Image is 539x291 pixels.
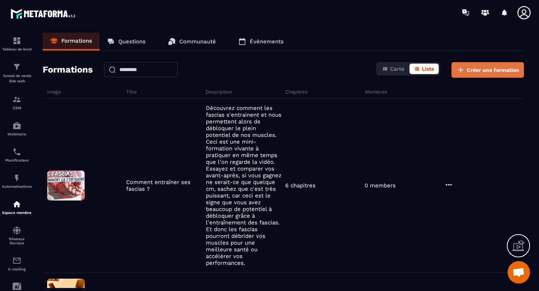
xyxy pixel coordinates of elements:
[47,89,124,95] h6: Image
[2,158,32,162] p: Planificateur
[2,89,32,116] a: formationformationCRM
[365,89,443,95] h6: Membres
[12,121,21,130] img: automations
[179,38,216,45] p: Communauté
[12,200,21,209] img: automations
[2,73,32,84] p: Tunnel de vente Site web
[285,89,363,95] h6: Chapitres
[451,62,524,78] button: Créer une formation
[126,89,204,95] h6: Titre
[12,174,21,183] img: automations
[2,57,32,89] a: formationformationTunnel de vente Site web
[126,179,202,192] p: Comment entraîner ses fascias ?
[2,168,32,194] a: automationsautomationsAutomatisations
[47,171,85,200] img: formation-background
[2,142,32,168] a: schedulerschedulerPlanificateur
[467,66,519,74] span: Créer une formation
[2,116,32,142] a: automationsautomationsWebinaire
[2,251,32,277] a: emailemailE-mailing
[422,66,434,72] span: Liste
[2,132,32,136] p: Webinaire
[378,64,409,74] button: Carte
[12,62,21,71] img: formation
[2,106,32,110] p: CRM
[2,220,32,251] a: social-networksocial-networkRéseaux Sociaux
[2,267,32,271] p: E-mailing
[12,95,21,104] img: formation
[2,237,32,245] p: Réseaux Sociaux
[12,256,21,265] img: email
[161,33,223,50] a: Communauté
[285,182,316,189] p: 6 chapitres
[118,38,146,45] p: Questions
[390,66,404,72] span: Carte
[100,33,153,50] a: Questions
[231,33,291,50] a: Événements
[365,182,396,189] p: 0 members
[2,211,32,215] p: Espace membre
[12,147,21,156] img: scheduler
[12,226,21,235] img: social-network
[409,64,439,74] button: Liste
[206,105,281,266] p: Découvrez comment les fascias s'entrainent et nous permettent alors de débloquer le plein potenti...
[43,62,93,78] h2: Formations
[43,33,100,50] a: Formations
[205,89,283,95] h6: Description
[2,184,32,189] p: Automatisations
[12,36,21,45] img: formation
[10,7,78,21] img: logo
[2,31,32,57] a: formationformationTableau de bord
[2,194,32,220] a: automationsautomationsEspace membre
[61,37,92,44] p: Formations
[250,38,284,45] p: Événements
[2,47,32,51] p: Tableau de bord
[508,261,530,284] div: Ouvrir le chat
